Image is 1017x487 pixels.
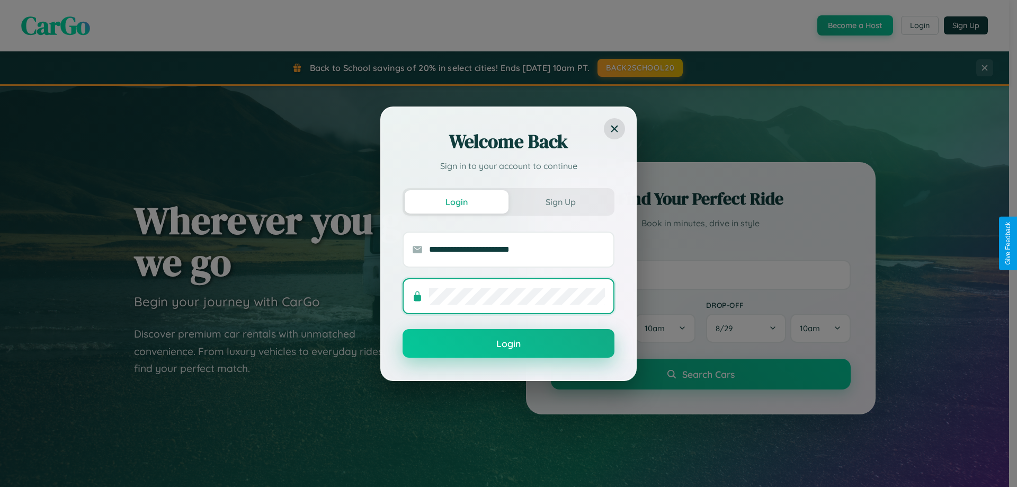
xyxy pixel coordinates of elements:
[403,129,614,154] h2: Welcome Back
[405,190,508,214] button: Login
[403,160,614,172] p: Sign in to your account to continue
[508,190,612,214] button: Sign Up
[1004,222,1012,265] div: Give Feedback
[403,329,614,358] button: Login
